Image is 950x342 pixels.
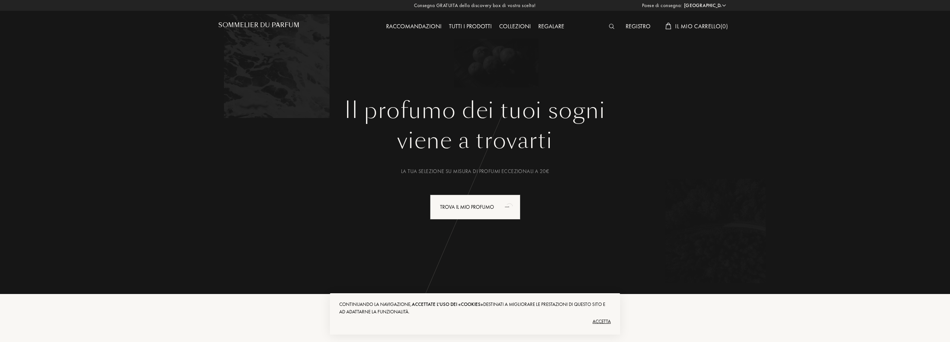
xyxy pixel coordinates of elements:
div: Trova il mio profumo [430,195,520,220]
a: Collezioni [495,22,535,30]
a: Raccomandazioni [382,22,445,30]
div: Raccomandazioni [382,22,445,32]
span: accettate l'uso dei «cookies» [412,301,483,307]
h1: Il profumo dei tuoi sogni [224,97,726,124]
img: search_icn_white.svg [609,24,614,29]
img: cart_white.svg [665,23,671,29]
div: Continuando la navigazione, destinati a migliorare le prestazioni di questo sito e ad adattarne l... [339,301,611,316]
div: viene a trovarti [224,124,726,157]
div: Tutti i prodotti [445,22,495,32]
div: Collezioni [495,22,535,32]
div: Registro [622,22,654,32]
a: Sommelier du Parfum [218,22,299,32]
h1: Sommelier du Parfum [218,22,299,29]
a: Tutti i prodotti [445,22,495,30]
a: Trova il mio profumoanimation [424,195,526,220]
div: Accetta [339,316,611,327]
a: Registro [622,22,654,30]
div: animation [502,199,517,214]
span: Paese di consegna: [642,2,682,9]
a: Regalare [535,22,568,30]
span: Il mio carrello ( 0 ) [675,22,728,30]
div: La tua selezione su misura di profumi eccezionali a 20€ [224,167,726,175]
div: Regalare [535,22,568,32]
